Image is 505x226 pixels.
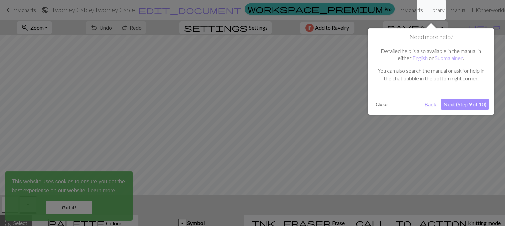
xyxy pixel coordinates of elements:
[373,99,390,109] button: Close
[435,55,463,61] a: Suomalainen
[412,55,428,61] a: English
[376,67,486,82] p: You can also search the manual or ask for help in the chat bubble in the bottom right corner.
[441,99,489,110] button: Next (Step 9 of 10)
[376,47,486,62] p: Detailed help is also available in the manual in either or .
[422,99,439,110] button: Back
[373,33,489,41] h1: Need more help?
[368,28,494,115] div: Need more help?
